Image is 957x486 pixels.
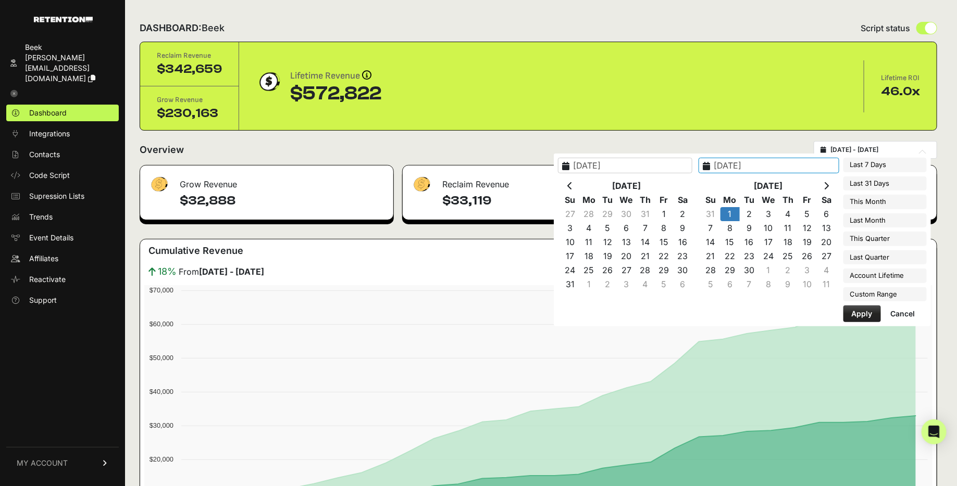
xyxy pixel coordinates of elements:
td: 27 [817,249,836,263]
div: Reclaim Revenue [157,50,222,61]
text: $70,000 [150,286,173,294]
img: dollar-coin-05c43ed7efb7bc0c12610022525b4bbbb207c7efeef5aecc26f025e68dcafac9.png [256,69,282,95]
span: Integrations [29,129,70,139]
td: 11 [817,277,836,291]
td: 6 [720,277,740,291]
td: 18 [579,249,598,263]
td: 6 [673,277,692,291]
td: 7 [636,221,654,235]
h3: Cumulative Revenue [148,244,243,258]
td: 8 [759,277,778,291]
td: 28 [701,263,720,277]
td: 11 [778,221,798,235]
div: Beek [25,42,115,53]
td: 3 [617,277,636,291]
span: Supression Lists [29,191,84,201]
td: 11 [579,235,598,249]
td: 27 [561,207,579,221]
text: $40,000 [150,388,173,395]
h2: Overview [140,143,184,157]
td: 7 [740,277,759,291]
td: 29 [598,207,617,221]
td: 19 [598,249,617,263]
h4: $32,888 [180,193,385,209]
td: 25 [778,249,798,263]
td: 1 [759,263,778,277]
th: [DATE] [579,179,673,193]
span: Trends [29,212,53,222]
td: 8 [720,221,740,235]
span: From [179,265,264,278]
div: Grow Revenue [140,165,393,197]
td: 29 [654,263,673,277]
td: 4 [778,207,798,221]
th: We [617,193,636,207]
td: 19 [798,235,817,249]
td: 6 [617,221,636,235]
td: 28 [579,207,598,221]
td: 20 [617,249,636,263]
th: Su [701,193,720,207]
td: 31 [561,277,579,291]
div: $342,659 [157,61,222,78]
span: Dashboard [29,108,67,118]
a: Event Details [6,229,119,246]
td: 20 [817,235,836,249]
td: 3 [759,207,778,221]
li: Last 7 Days [843,158,927,172]
text: $50,000 [150,354,173,362]
button: Apply [843,305,881,322]
td: 27 [617,263,636,277]
span: Event Details [29,233,73,243]
img: fa-dollar-13500eef13a19c4ab2b9ed9ad552e47b0d9fc28b02b83b90ba0e00f96d6372e9.png [411,174,432,195]
div: Reclaim Revenue [403,165,665,197]
td: 31 [636,207,654,221]
span: [PERSON_NAME][EMAIL_ADDRESS][DOMAIN_NAME] [25,53,90,83]
th: Sa [673,193,692,207]
td: 18 [778,235,798,249]
th: [DATE] [720,179,817,193]
td: 12 [598,235,617,249]
td: 9 [778,277,798,291]
td: 5 [654,277,673,291]
td: 2 [778,263,798,277]
a: Contacts [6,146,119,163]
td: 17 [759,235,778,249]
text: $30,000 [150,421,173,429]
span: Script status [861,22,910,34]
td: 1 [579,277,598,291]
span: Reactivate [29,274,66,285]
img: fa-dollar-13500eef13a19c4ab2b9ed9ad552e47b0d9fc28b02b83b90ba0e00f96d6372e9.png [148,174,169,195]
td: 9 [740,221,759,235]
td: 31 [701,207,720,221]
td: 30 [740,263,759,277]
strong: [DATE] - [DATE] [199,266,264,277]
td: 10 [561,235,579,249]
th: Fr [654,193,673,207]
td: 13 [617,235,636,249]
td: 23 [740,249,759,263]
li: This Quarter [843,232,927,246]
text: $20,000 [150,455,173,463]
div: $230,163 [157,105,222,122]
td: 10 [759,221,778,235]
div: $572,822 [290,83,381,104]
td: 4 [817,263,836,277]
td: 21 [701,249,720,263]
td: 2 [598,277,617,291]
a: Affiliates [6,250,119,267]
span: Affiliates [29,253,58,264]
li: Account Lifetime [843,268,927,283]
span: Support [29,295,57,305]
td: 13 [817,221,836,235]
a: MY ACCOUNT [6,447,119,479]
text: $60,000 [150,320,173,328]
td: 22 [654,249,673,263]
td: 29 [720,263,740,277]
td: 21 [636,249,654,263]
td: 23 [673,249,692,263]
td: 30 [617,207,636,221]
span: 18% [158,264,177,279]
th: Mo [720,193,740,207]
a: Dashboard [6,105,119,121]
